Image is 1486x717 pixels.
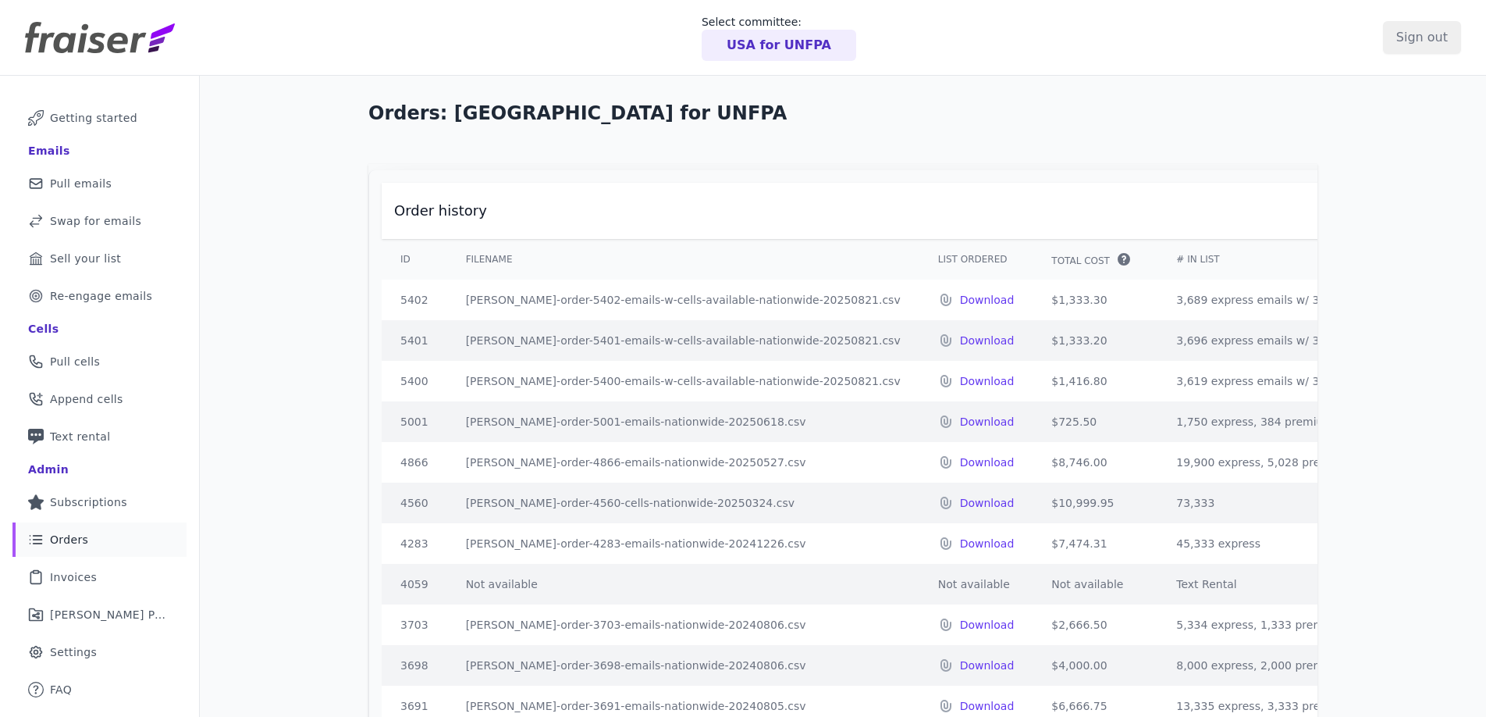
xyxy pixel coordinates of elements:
[50,569,97,585] span: Invoices
[50,682,72,697] span: FAQ
[12,419,187,454] a: Text rental
[382,239,447,280] th: ID
[1033,320,1157,361] td: $1,333.20
[447,401,919,442] td: [PERSON_NAME]-order-5001-emails-nationwide-20250618.csv
[382,564,447,605] td: 4059
[702,14,856,61] a: Select committee: USA for UNFPA
[1033,280,1157,320] td: $1,333.30
[12,344,187,379] a: Pull cells
[382,361,447,401] td: 5400
[12,241,187,276] a: Sell your list
[960,333,1015,348] a: Download
[50,391,123,407] span: Append cells
[1033,483,1157,523] td: $10,999.95
[25,22,175,53] img: Fraiser Logo
[50,354,100,369] span: Pull cells
[12,485,187,519] a: Subscriptions
[368,101,1317,126] h1: Orders: [GEOGRAPHIC_DATA] for UNFPA
[1033,442,1157,483] td: $8,746.00
[50,110,137,126] span: Getting started
[50,607,168,622] span: [PERSON_NAME] Performance
[447,361,919,401] td: [PERSON_NAME]-order-5400-emails-w-cells-available-nationwide-20250821.csv
[960,536,1015,551] a: Download
[447,523,919,564] td: [PERSON_NAME]-order-4283-emails-nationwide-20241226.csv
[12,597,187,632] a: [PERSON_NAME] Performance
[12,382,187,416] a: Append cells
[12,204,187,238] a: Swap for emails
[382,483,447,523] td: 4560
[960,617,1015,633] a: Download
[382,605,447,645] td: 3703
[50,494,127,510] span: Subscriptions
[12,523,187,557] a: Orders
[960,373,1015,389] a: Download
[382,442,447,483] td: 4866
[1033,523,1157,564] td: $7,474.31
[960,455,1015,470] a: Download
[727,36,831,55] p: USA for UNFPA
[447,605,919,645] td: [PERSON_NAME]-order-3703-emails-nationwide-20240806.csv
[28,321,59,337] div: Cells
[919,239,1033,280] th: List Ordered
[50,644,97,660] span: Settings
[1033,564,1157,605] td: Not available
[1033,645,1157,686] td: $4,000.00
[12,672,187,707] a: FAQ
[960,292,1015,308] a: Download
[382,401,447,442] td: 5001
[382,645,447,686] td: 3698
[28,462,69,477] div: Admin
[12,635,187,669] a: Settings
[447,239,919,280] th: Filename
[938,576,1015,592] p: Not available
[50,213,141,229] span: Swap for emails
[447,442,919,483] td: [PERSON_NAME]-order-4866-emails-nationwide-20250527.csv
[960,658,1015,673] a: Download
[702,14,856,30] p: Select committee:
[960,495,1015,511] a: Download
[1033,401,1157,442] td: $725.50
[447,564,919,605] td: Not available
[1051,255,1110,267] span: Total Cost
[50,176,112,191] span: Pull emails
[12,279,187,313] a: Re-engage emails
[1383,21,1461,54] input: Sign out
[1033,361,1157,401] td: $1,416.80
[12,560,187,594] a: Invoices
[50,532,88,548] span: Orders
[447,483,919,523] td: [PERSON_NAME]-order-4560-cells-nationwide-20250324.csv
[50,251,121,266] span: Sell your list
[1033,605,1157,645] td: $2,666.50
[382,320,447,361] td: 5401
[447,280,919,320] td: [PERSON_NAME]-order-5402-emails-w-cells-available-nationwide-20250821.csv
[50,288,152,304] span: Re-engage emails
[382,280,447,320] td: 5402
[960,698,1015,714] a: Download
[447,645,919,686] td: [PERSON_NAME]-order-3698-emails-nationwide-20240806.csv
[50,429,111,444] span: Text rental
[382,523,447,564] td: 4283
[28,143,70,159] div: Emails
[960,414,1015,430] a: Download
[12,166,187,201] a: Pull emails
[12,101,187,135] a: Getting started
[447,320,919,361] td: [PERSON_NAME]-order-5401-emails-w-cells-available-nationwide-20250821.csv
